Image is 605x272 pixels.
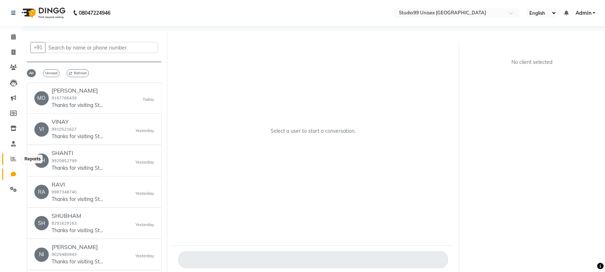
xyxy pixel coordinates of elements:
p: Thanks for visiting Studio99 Unisex Salon thane. Your bill amount is 313.96. Please review us on ... [52,133,105,140]
div: SH [34,216,49,230]
h6: SHANTI [52,150,105,156]
small: Yesterday [135,128,154,134]
small: 9910521627 [52,127,77,132]
span: Refresh [67,69,89,77]
h6: [PERSON_NAME] [52,87,105,94]
span: Admin [576,9,591,17]
small: 9029480943 [52,252,77,257]
b: 08047224946 [79,3,110,23]
small: 8291629163 [52,221,77,226]
span: All [27,69,36,77]
small: 9167766439 [52,95,77,100]
div: Reports [23,155,42,164]
div: NI [34,248,49,262]
p: Thanks for visiting Studio99 Unisex Salon thane. Your bill amount is 314.48. Please review us on ... [52,164,105,172]
small: 9920852799 [52,158,77,163]
h6: RAVI [52,181,105,188]
p: Thanks for visiting Studio99 Unisex Salon thane. Your bill amount is 3541.12. Please review us on... [52,102,105,109]
input: Search by name or phone number [45,42,158,53]
small: Yesterday [135,191,154,197]
h6: [PERSON_NAME] [52,244,105,250]
div: MO [34,91,49,105]
p: Thanks for visiting Studio99 Unisex Salon thane. Your bill amount is 313.96. Please review us on ... [52,227,105,234]
small: Yesterday [135,222,154,228]
button: +91 [30,42,46,53]
div: No client selected [482,58,582,66]
h6: VINAY [52,118,105,125]
div: VI [34,122,49,137]
img: logo [18,3,67,23]
small: Today [143,97,154,103]
small: Yesterday [135,159,154,165]
p: Thanks for visiting Studio99 Unisex Salon thane. Your bill amount is 1180.2. Please review us on ... [52,258,105,266]
span: Unread [43,69,59,77]
p: Thanks for visiting Studio99 Unisex Salon thane. Your bill amount is 183.23. Please review us on ... [52,196,105,203]
div: RA [34,185,49,199]
small: 9987348740 [52,189,77,194]
h6: SHUBHAM [52,212,105,219]
p: Select a user to start a conversation. [271,127,356,135]
small: Yesterday [135,253,154,259]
